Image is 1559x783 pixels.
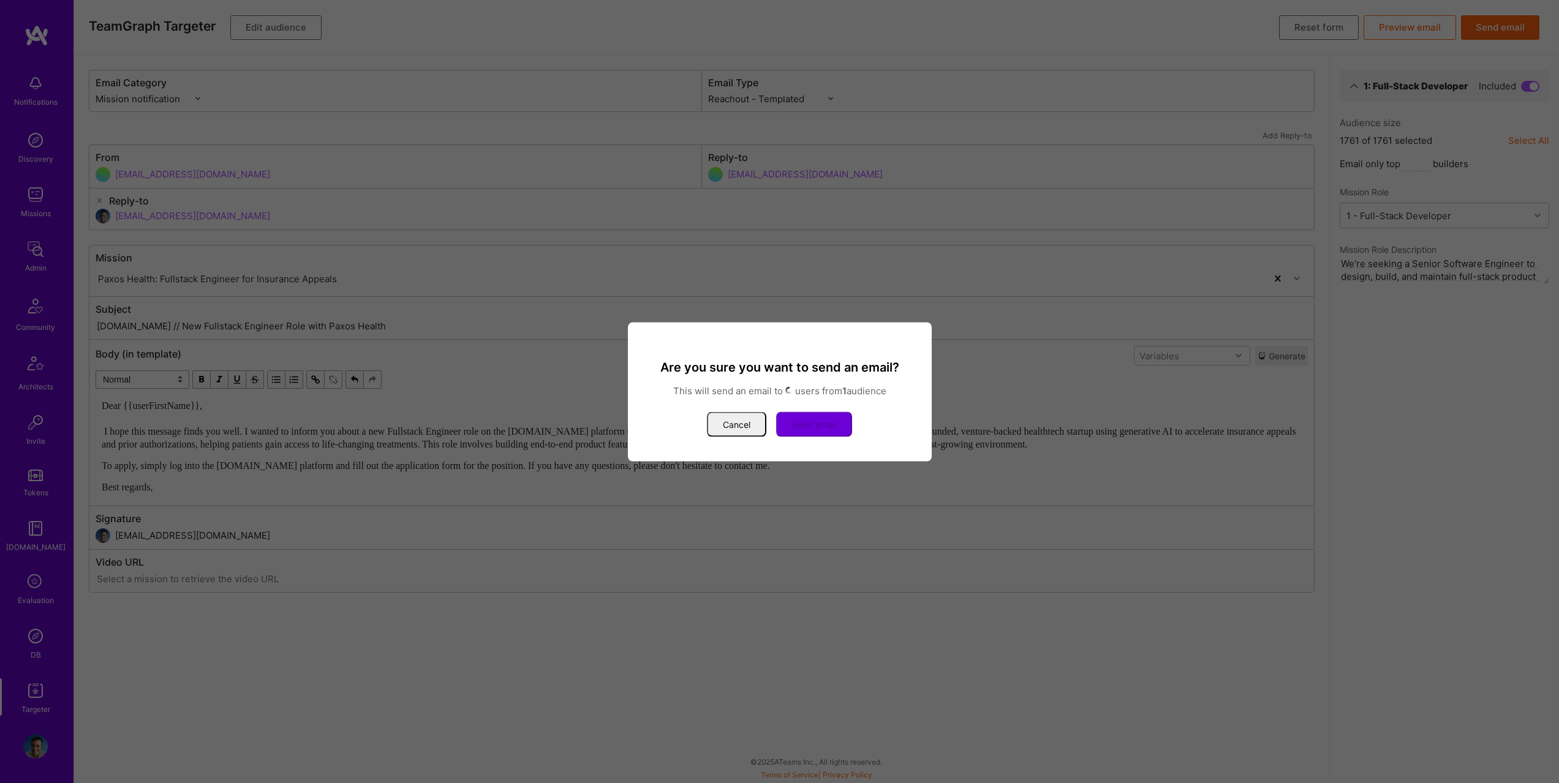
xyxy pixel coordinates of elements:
div: modal [628,322,932,461]
button: Cancel [707,411,766,436]
strong: 1 [842,384,847,396]
h3: Are you sure you want to send an email? [643,359,917,375]
button: Send email [776,411,852,436]
p: This will send an email to users from audience [643,384,917,397]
